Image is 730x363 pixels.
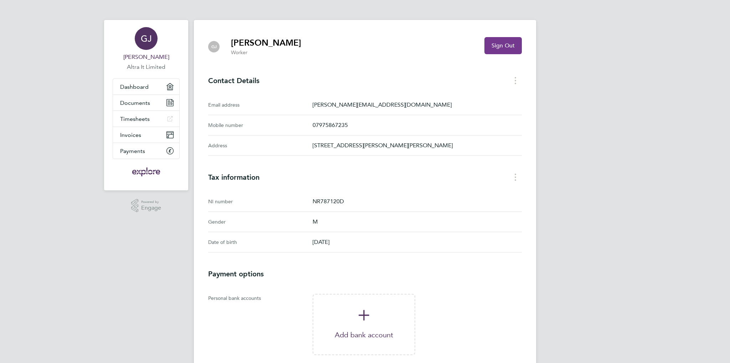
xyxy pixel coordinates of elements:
[208,41,220,52] div: Graham Jest
[313,218,522,226] p: M
[104,20,188,190] nav: Main navigation
[208,294,313,361] div: Personal bank accounts
[313,121,522,129] p: 07975867235
[120,83,149,90] span: Dashboard
[208,238,313,246] div: Date of birth
[231,49,301,56] p: Worker
[120,116,150,122] span: Timesheets
[208,141,313,150] div: Address
[208,218,313,226] div: Gender
[313,294,415,355] a: 'Add bank account'
[113,63,180,71] a: Altra It Limited
[208,173,522,181] h3: Tax information
[509,75,522,86] button: Contact Details menu
[113,53,180,61] span: Graham Jest
[484,37,522,54] button: Sign Out
[141,199,161,205] span: Powered by
[231,37,301,48] h2: [PERSON_NAME]
[313,197,522,206] p: NR787120D
[113,111,179,127] a: Timesheets
[208,121,313,129] div: Mobile number
[113,95,179,111] a: Documents
[120,132,141,138] span: Invoices
[211,44,217,49] span: GJ
[208,76,522,85] h3: Contact Details
[208,270,522,278] h3: Payment options
[120,148,145,154] span: Payments
[509,172,522,183] button: Tax information menu
[313,141,522,150] p: [STREET_ADDRESS][PERSON_NAME][PERSON_NAME]
[113,166,180,178] a: Go to home page
[113,27,180,61] a: GJ[PERSON_NAME]
[313,331,415,339] p: Add bank account
[113,127,179,143] a: Invoices
[313,101,522,109] p: [PERSON_NAME][EMAIL_ADDRESS][DOMAIN_NAME]
[113,79,179,94] a: Dashboard
[313,238,522,246] p: [DATE]
[208,101,313,109] div: Email address
[208,197,313,206] div: NI number
[120,99,150,106] span: Documents
[131,199,161,213] a: Powered byEngage
[141,34,152,43] span: GJ
[113,143,179,159] a: Payments
[492,42,515,49] span: Sign Out
[141,205,161,211] span: Engage
[132,166,161,178] img: exploregroup-logo-retina.png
